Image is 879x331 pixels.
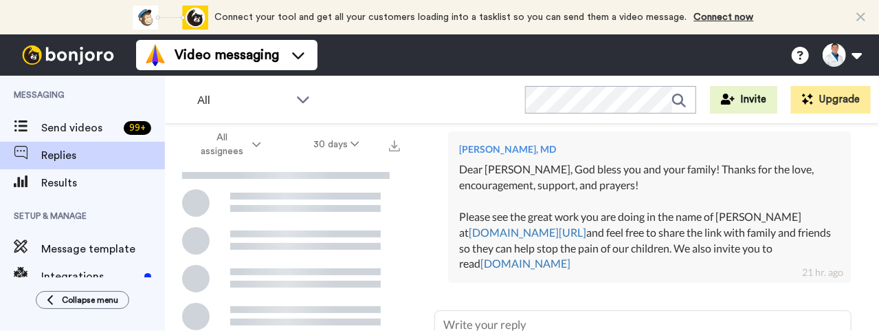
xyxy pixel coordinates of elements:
[41,120,118,136] span: Send videos
[41,175,165,191] span: Results
[144,44,166,66] img: vm-color.svg
[124,121,151,135] div: 99 +
[385,134,404,155] button: Export all results that match these filters now.
[36,291,129,309] button: Collapse menu
[168,125,287,164] button: All assignees
[16,45,120,65] img: bj-logo-header-white.svg
[62,295,118,306] span: Collapse menu
[459,142,841,156] div: [PERSON_NAME], MD
[469,226,586,239] a: [DOMAIN_NAME][URL]
[133,6,208,30] div: animation
[215,12,687,22] span: Connect your tool and get all your customers loading into a tasklist so you can send them a video...
[175,45,279,65] span: Video messaging
[459,162,841,272] div: Dear [PERSON_NAME], God bless you and your family! Thanks for the love, encouragement, support, a...
[287,132,386,157] button: 30 days
[197,92,289,109] span: All
[389,140,400,151] img: export.svg
[802,266,843,279] div: 21 hr. ago
[694,12,754,22] a: Connect now
[480,257,570,270] a: [DOMAIN_NAME]
[710,86,777,114] button: Invite
[41,241,165,257] span: Message template
[41,147,165,164] span: Replies
[194,131,249,158] span: All assignees
[41,268,139,285] span: Integrations
[791,86,871,114] button: Upgrade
